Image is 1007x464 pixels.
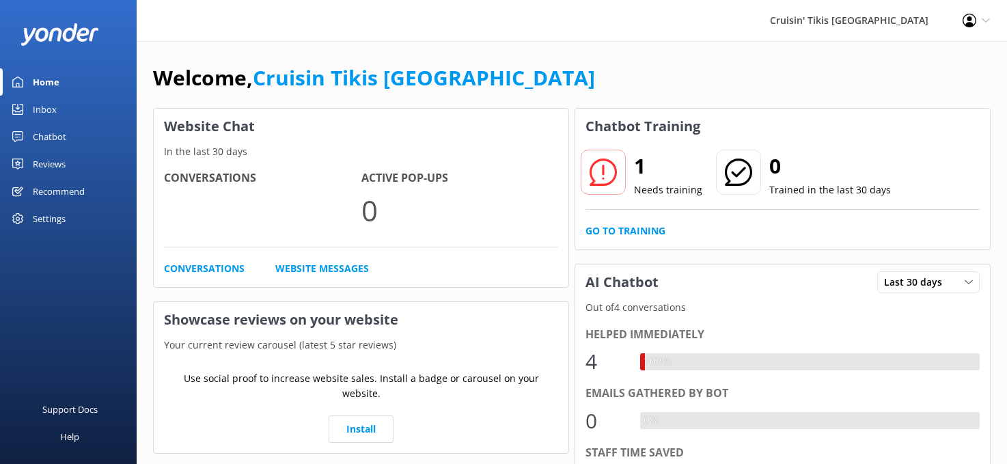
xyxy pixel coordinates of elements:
span: Last 30 days [884,275,950,290]
h3: Website Chat [154,109,568,144]
div: Chatbot [33,123,66,150]
h4: Active Pop-ups [361,169,559,187]
div: 0 [585,405,626,437]
h2: 1 [634,150,702,182]
div: 100% [640,353,674,371]
h2: 0 [769,150,891,182]
a: Go to Training [585,223,665,238]
p: Needs training [634,182,702,197]
p: In the last 30 days [154,144,568,159]
div: Settings [33,205,66,232]
div: 4 [585,345,626,378]
div: Support Docs [42,396,98,423]
h4: Conversations [164,169,361,187]
div: Reviews [33,150,66,178]
h3: Chatbot Training [575,109,711,144]
p: Out of 4 conversations [575,300,990,315]
p: Your current review carousel (latest 5 star reviews) [154,338,568,353]
a: Website Messages [275,261,369,276]
div: Recommend [33,178,85,205]
h3: AI Chatbot [575,264,669,300]
h1: Welcome, [153,62,595,94]
div: Home [33,68,59,96]
div: Emails gathered by bot [585,385,980,402]
div: 0% [640,412,662,430]
a: Install [329,415,394,443]
p: 0 [361,187,559,233]
a: Conversations [164,261,245,276]
div: Inbox [33,96,57,123]
p: Use social proof to increase website sales. Install a badge or carousel on your website. [164,371,558,402]
h3: Showcase reviews on your website [154,302,568,338]
div: Help [60,423,79,450]
a: Cruisin Tikis [GEOGRAPHIC_DATA] [253,64,595,92]
p: Trained in the last 30 days [769,182,891,197]
div: Helped immediately [585,326,980,344]
img: yonder-white-logo.png [20,23,99,46]
div: Staff time saved [585,444,980,462]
